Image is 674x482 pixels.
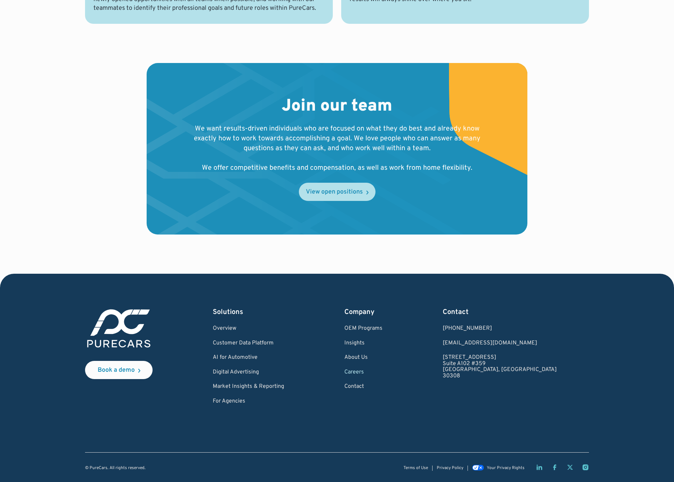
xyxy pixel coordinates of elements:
a: Instagram page [582,464,589,471]
a: Insights [344,340,382,347]
a: LinkedIn page [536,464,543,471]
a: OEM Programs [344,326,382,332]
a: Twitter X page [567,464,574,471]
a: Overview [213,326,284,332]
a: Privacy Policy [437,466,463,470]
div: Company [344,307,382,317]
h2: Join our team [282,97,392,117]
div: Book a demo [98,367,135,373]
div: © PureCars. All rights reserved. [85,466,146,470]
a: Market Insights & Reporting [213,384,284,390]
a: Terms of Use [403,466,428,470]
a: About Us [344,355,382,361]
a: Contact [344,384,382,390]
a: Careers [344,369,382,376]
img: purecars logo [85,307,153,350]
div: [PHONE_NUMBER] [443,326,557,332]
div: Your Privacy Rights [487,466,525,470]
a: Email us [443,340,557,347]
a: Facebook page [551,464,558,471]
p: We want results-driven individuals who are focused on what they do best and already know exactly ... [191,124,483,173]
a: Your Privacy Rights [472,466,525,470]
a: AI for Automotive [213,355,284,361]
div: Contact [443,307,557,317]
div: Solutions [213,307,284,317]
a: For Agencies [213,398,284,405]
a: Book a demo [85,361,153,379]
a: [STREET_ADDRESS]Suite A102 #359[GEOGRAPHIC_DATA], [GEOGRAPHIC_DATA]30308 [443,355,557,379]
div: View open positions [306,189,363,195]
a: View open positions [299,183,375,201]
a: Digital Advertising [213,369,284,376]
a: Customer Data Platform [213,340,284,347]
